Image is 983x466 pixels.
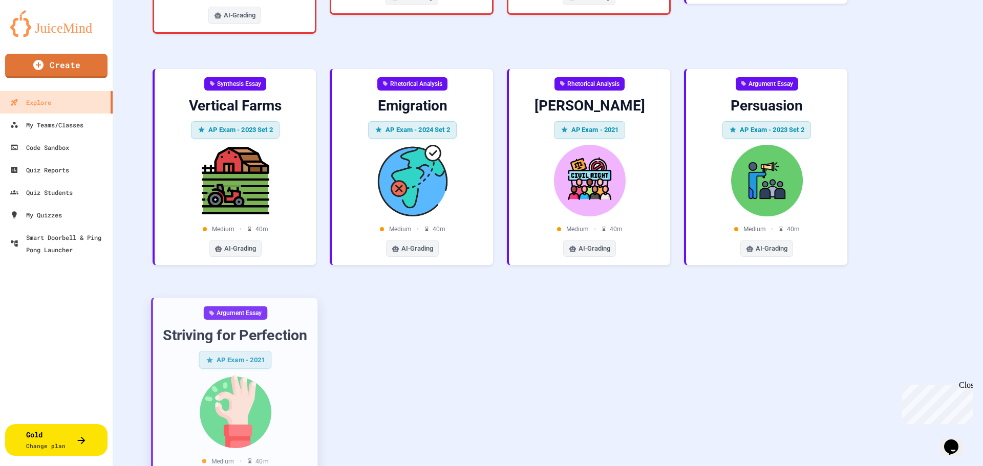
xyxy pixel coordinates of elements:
[5,424,108,456] button: GoldChange plan
[594,225,596,234] span: •
[199,351,272,369] div: AP Exam - 2021
[202,456,269,465] div: Medium 40 m
[898,381,973,424] iframe: chat widget
[163,145,308,216] img: Vertical Farms
[554,77,625,91] div: Rhetorical Analysis
[10,164,69,176] div: Quiz Reports
[401,243,433,254] span: AI-Grading
[10,231,109,256] div: Smart Doorbell & Ping Pong Launcher
[694,145,839,216] img: Persuasion
[377,77,447,91] div: Rhetorical Analysis
[224,243,256,254] span: AI-Grading
[756,243,787,254] span: AI-Grading
[10,209,62,221] div: My Quizzes
[736,77,798,91] div: Argument Essay
[204,77,266,91] div: Synthesis Essay
[368,121,457,139] div: AP Exam - 2024 Set 2
[161,326,309,345] div: Striving for Perfection
[722,121,811,139] div: AP Exam - 2023 Set 2
[579,243,610,254] span: AI-Grading
[10,141,69,153] div: Code Sandbox
[340,145,485,216] img: Emigration
[694,97,839,115] div: Persuasion
[161,375,309,448] img: Striving for Perfection
[940,425,973,456] iframe: chat widget
[191,121,280,139] div: AP Exam - 2023 Set 2
[10,10,102,37] img: logo-orange.svg
[163,97,308,115] div: Vertical Farms
[771,225,773,234] span: •
[203,225,268,234] div: Medium 40 m
[26,429,66,451] div: Gold
[557,225,623,234] div: Medium 40 m
[554,121,626,139] div: AP Exam - 2021
[203,306,267,320] div: Argument Essay
[734,225,800,234] div: Medium 40 m
[380,225,445,234] div: Medium 40 m
[10,186,73,198] div: Quiz Students
[240,456,242,465] span: •
[240,225,242,234] span: •
[4,4,71,65] div: Chat with us now!Close
[417,225,419,234] span: •
[5,54,108,78] a: Create
[26,442,66,450] span: Change plan
[224,10,255,20] span: AI-Grading
[340,97,485,115] div: Emigration
[10,96,51,108] div: Explore
[517,97,662,115] div: [PERSON_NAME]
[517,145,662,216] img: Rosa Parks
[10,119,83,131] div: My Teams/Classes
